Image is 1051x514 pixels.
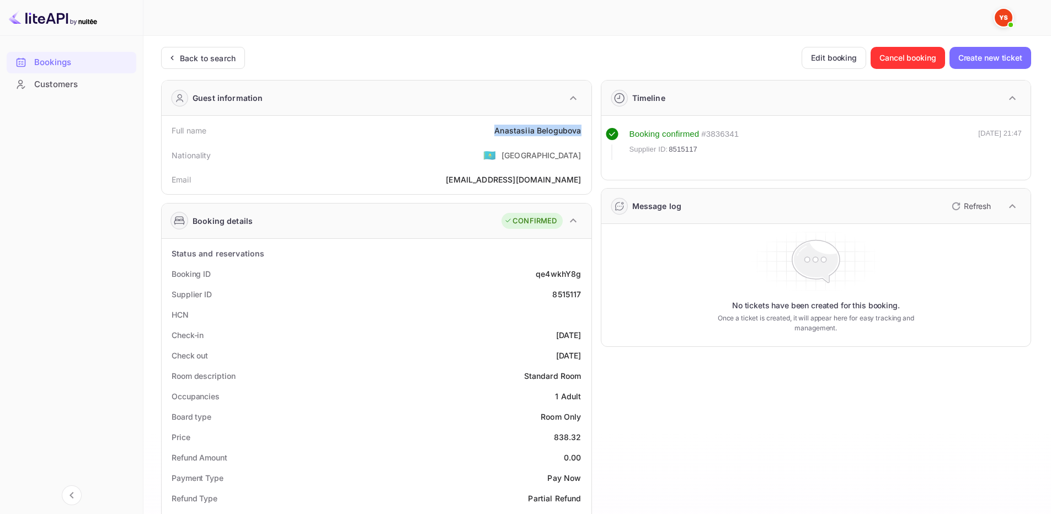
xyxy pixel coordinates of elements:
img: Yandex Support [995,9,1012,26]
div: Payment Type [172,472,223,484]
div: Email [172,174,191,185]
button: Refresh [945,197,995,215]
div: Room Only [541,411,581,422]
div: Occupancies [172,390,220,402]
div: [EMAIL_ADDRESS][DOMAIN_NAME] [446,174,581,185]
span: United States [483,145,496,165]
div: Refund Type [172,492,217,504]
div: [DATE] [556,350,581,361]
div: Booking ID [172,268,211,280]
div: Timeline [632,92,665,104]
div: [GEOGRAPHIC_DATA] [502,149,581,161]
button: Create new ticket [949,47,1031,69]
button: Edit booking [802,47,866,69]
div: Board type [172,411,211,422]
div: 8515117 [552,288,581,300]
div: Guest information [193,92,263,104]
div: Anastasiia Belogubova [494,125,581,136]
div: Bookings [7,52,136,73]
div: Bookings [34,56,131,69]
div: [DATE] [556,329,581,341]
p: No tickets have been created for this booking. [732,300,900,311]
div: Booking confirmed [629,128,700,141]
a: Customers [7,74,136,94]
div: 1 Adult [555,390,581,402]
div: Full name [172,125,206,136]
div: 0.00 [564,452,581,463]
div: Status and reservations [172,248,264,259]
div: Back to search [180,52,236,64]
div: Nationality [172,149,211,161]
div: # 3836341 [701,128,739,141]
div: Check out [172,350,208,361]
div: qe4wkhY8g [536,268,581,280]
p: Once a ticket is created, it will appear here for easy tracking and management. [700,313,931,333]
div: Booking details [193,215,253,227]
div: Partial Refund [528,492,581,504]
div: 838.32 [554,431,581,443]
div: Supplier ID [172,288,212,300]
div: Pay Now [547,472,581,484]
img: LiteAPI logo [9,9,97,26]
p: Refresh [964,200,991,212]
div: Refund Amount [172,452,227,463]
div: Message log [632,200,682,212]
div: Standard Room [524,370,581,382]
button: Cancel booking [871,47,945,69]
div: Customers [34,78,131,91]
div: Price [172,431,190,443]
a: Bookings [7,52,136,72]
div: Check-in [172,329,204,341]
div: [DATE] 21:47 [978,128,1022,160]
button: Collapse navigation [62,485,82,505]
div: Room description [172,370,235,382]
div: Customers [7,74,136,95]
span: 8515117 [669,144,697,155]
div: CONFIRMED [504,216,557,227]
div: HCN [172,309,189,320]
span: Supplier ID: [629,144,668,155]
